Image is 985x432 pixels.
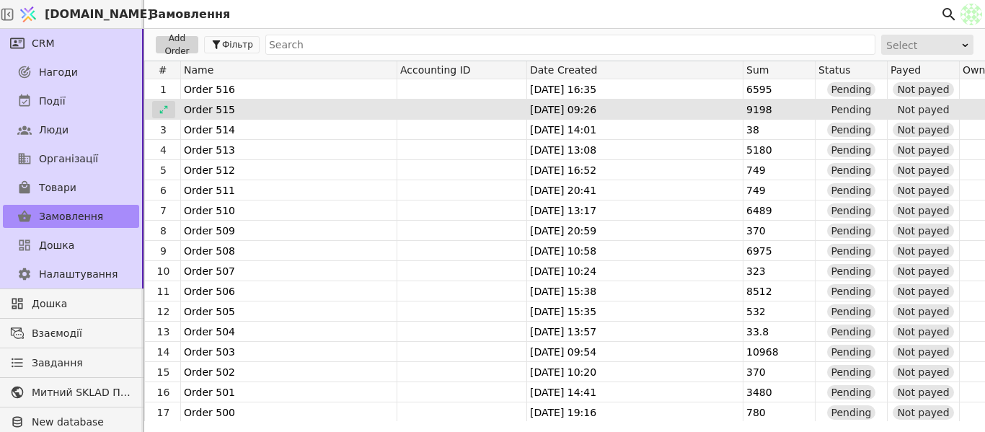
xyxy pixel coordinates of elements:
[746,100,815,119] div: 9198
[897,304,949,319] span: Not payed
[746,64,769,76] span: Sum
[184,402,397,422] div: Order 500
[32,296,132,312] span: Дошка
[746,160,815,180] div: 749
[32,385,132,400] span: Митний SKLAD Плитка, сантехніка, меблі до ванни
[146,342,180,362] div: 14
[146,221,180,241] div: 8
[39,151,98,167] span: Організації
[746,140,815,159] div: 5180
[3,292,139,315] a: Дошка
[146,160,180,180] div: 5
[3,147,139,170] a: Організації
[32,36,55,51] span: CRM
[3,351,139,374] a: Завдання
[746,120,815,139] div: 38
[831,82,872,97] span: Pending
[184,79,397,99] div: Order 516
[831,203,872,218] span: Pending
[146,281,180,301] div: 11
[897,405,949,420] span: Not payed
[527,281,743,301] div: [DATE] 15:38
[39,267,118,282] span: Налаштування
[3,263,139,286] a: Налаштування
[831,405,872,420] span: Pending
[222,38,253,51] span: Фільтр
[184,342,397,361] div: Order 503
[146,382,180,402] div: 16
[746,200,815,220] div: 6489
[146,301,180,322] div: 12
[146,402,180,423] div: 17
[746,261,815,281] div: 323
[897,123,949,137] span: Not payed
[184,64,213,76] span: Name
[39,238,74,253] span: Дошка
[831,284,872,299] span: Pending
[184,261,397,281] div: Order 507
[527,140,743,160] div: [DATE] 13:08
[14,1,144,28] a: [DOMAIN_NAME]
[831,143,872,157] span: Pending
[39,209,103,224] span: Замовлення
[831,345,872,359] span: Pending
[156,36,198,53] button: Add Order
[184,301,397,321] div: Order 505
[184,221,397,240] div: Order 509
[184,362,397,382] div: Order 502
[897,163,949,177] span: Not payed
[32,415,132,430] span: New database
[17,1,39,28] img: Logo
[897,143,949,157] span: Not payed
[3,322,139,345] a: Взаємодії
[146,322,180,342] div: 13
[897,325,949,339] span: Not payed
[746,362,815,382] div: 370
[184,281,397,301] div: Order 506
[746,382,815,402] div: 3480
[831,365,872,379] span: Pending
[527,241,743,261] div: [DATE] 10:58
[746,241,815,260] div: 6975
[184,160,397,180] div: Order 512
[3,381,139,404] a: Митний SKLAD Плитка, сантехніка, меблі до ванни
[527,79,743,100] div: [DATE] 16:35
[818,64,851,76] span: Status
[831,163,872,177] span: Pending
[184,322,397,341] div: Order 504
[897,183,949,198] span: Not payed
[527,261,743,281] div: [DATE] 10:24
[265,35,875,55] input: Search
[3,61,139,84] a: Нагоди
[32,356,83,371] span: Завдання
[3,118,139,141] a: Люди
[45,6,153,23] span: [DOMAIN_NAME]
[960,4,982,25] img: 265d6d96d7e23aa92801cf2464590ab8
[886,35,959,56] div: Select
[831,264,872,278] span: Pending
[184,241,397,260] div: Order 508
[527,402,743,423] div: [DATE] 19:16
[746,342,815,361] div: 10968
[897,102,949,117] span: Not payed
[3,32,139,55] a: CRM
[746,322,815,341] div: 33.8
[746,221,815,240] div: 370
[184,120,397,139] div: Order 514
[146,140,180,160] div: 4
[527,200,743,221] div: [DATE] 13:17
[831,183,872,198] span: Pending
[897,345,949,359] span: Not payed
[746,180,815,200] div: 749
[897,264,949,278] span: Not payed
[831,244,872,258] span: Pending
[897,203,949,218] span: Not payed
[146,362,180,382] div: 15
[746,402,815,422] div: 780
[527,221,743,241] div: [DATE] 20:59
[746,301,815,321] div: 532
[145,61,181,79] div: #
[897,284,949,299] span: Not payed
[527,301,743,322] div: [DATE] 15:35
